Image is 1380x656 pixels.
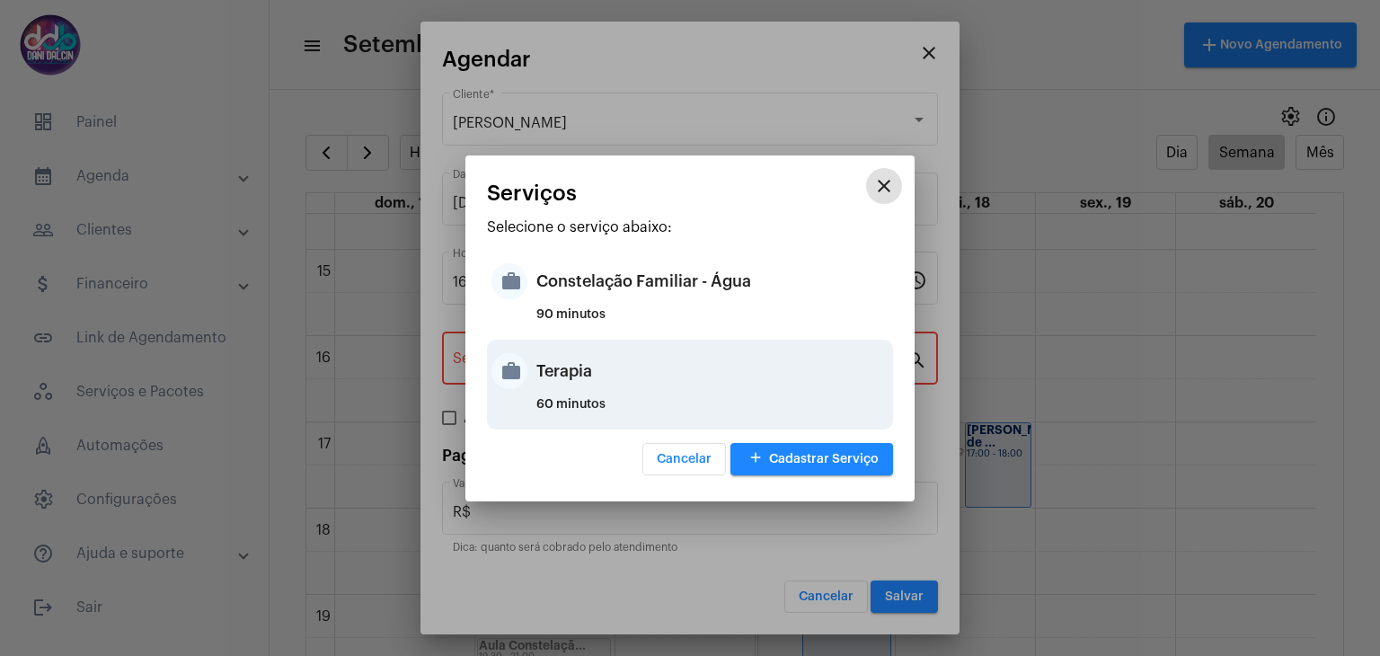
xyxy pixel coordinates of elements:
[536,344,889,398] div: Terapia
[491,263,527,299] mat-icon: work
[642,443,726,475] button: Cancelar
[536,308,889,335] div: 90 minutos
[745,447,766,471] mat-icon: add
[536,254,889,308] div: Constelação Familiar - Água
[745,453,879,465] span: Cadastrar Serviço
[657,453,712,465] span: Cancelar
[536,398,889,425] div: 60 minutos
[487,182,577,205] span: Serviços
[487,219,893,235] p: Selecione o serviço abaixo:
[730,443,893,475] button: Cadastrar Serviço
[491,353,527,389] mat-icon: work
[873,175,895,197] mat-icon: close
